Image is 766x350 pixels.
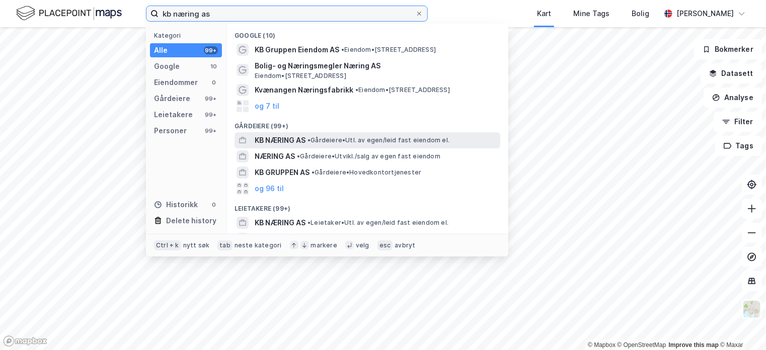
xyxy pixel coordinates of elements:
[255,217,305,229] span: KB NÆRING AS
[255,233,341,245] span: KB SERVERINGSDRIFT AS
[16,5,122,22] img: logo.f888ab2527a4732fd821a326f86c7f29.svg
[669,341,719,348] a: Improve this map
[255,134,305,146] span: KB NÆRING AS
[154,60,180,72] div: Google
[210,78,218,86] div: 0
[308,219,311,226] span: •
[255,84,353,96] span: Kvænangen Næringsfabrikk
[377,240,393,250] div: esc
[217,240,233,250] div: tab
[255,60,496,72] span: Bolig- og Næringsmegler Næring AS
[632,8,649,20] div: Bolig
[312,168,421,177] span: Gårdeiere • Hovedkontortjenester
[154,93,190,105] div: Gårdeiere
[704,87,762,108] button: Analyse
[573,8,609,20] div: Mine Tags
[308,219,448,227] span: Leietaker • Utl. av egen/leid fast eiendom el.
[311,241,337,249] div: markere
[204,95,218,103] div: 99+
[154,44,168,56] div: Alle
[588,341,616,348] a: Mapbox
[341,46,344,53] span: •
[356,241,369,249] div: velg
[226,24,508,42] div: Google (10)
[715,136,762,156] button: Tags
[255,100,279,112] button: og 7 til
[312,168,315,176] span: •
[255,44,339,56] span: KB Gruppen Eiendom AS
[618,341,666,348] a: OpenStreetMap
[183,241,210,249] div: nytt søk
[154,125,187,137] div: Personer
[255,72,346,80] span: Eiendom • [STREET_ADDRESS]
[308,136,311,144] span: •
[154,240,181,250] div: Ctrl + k
[210,62,218,70] div: 10
[255,166,310,179] span: KB GRUPPEN AS
[676,8,734,20] div: [PERSON_NAME]
[537,8,551,20] div: Kart
[204,127,218,135] div: 99+
[355,86,358,94] span: •
[159,6,415,21] input: Søk på adresse, matrikkel, gårdeiere, leietakere eller personer
[308,136,449,144] span: Gårdeiere • Utl. av egen/leid fast eiendom el.
[154,199,198,211] div: Historikk
[255,150,295,162] span: NÆRING AS
[226,197,508,215] div: Leietakere (99+)
[3,335,47,347] a: Mapbox homepage
[210,201,218,209] div: 0
[235,241,282,249] div: neste kategori
[355,86,450,94] span: Eiendom • [STREET_ADDRESS]
[255,183,284,195] button: og 96 til
[395,241,415,249] div: avbryt
[714,112,762,132] button: Filter
[154,76,198,89] div: Eiendommer
[166,215,216,227] div: Delete history
[204,46,218,54] div: 99+
[742,300,761,319] img: Z
[154,109,193,121] div: Leietakere
[297,152,300,160] span: •
[297,152,440,160] span: Gårdeiere • Utvikl./salg av egen fast eiendom
[716,302,766,350] iframe: Chat Widget
[701,63,762,83] button: Datasett
[341,46,436,54] span: Eiendom • [STREET_ADDRESS]
[694,39,762,59] button: Bokmerker
[154,32,222,39] div: Kategori
[226,114,508,132] div: Gårdeiere (99+)
[204,111,218,119] div: 99+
